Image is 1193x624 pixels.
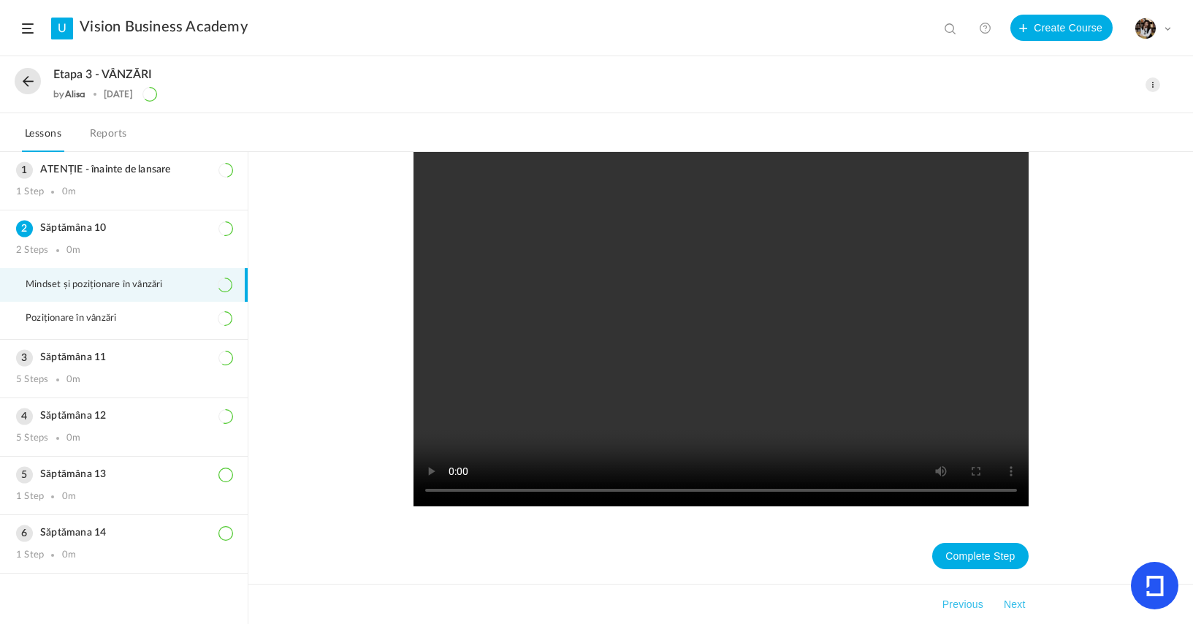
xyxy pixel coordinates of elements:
[26,313,134,324] span: Poziționare în vânzări
[939,596,986,613] button: Previous
[16,374,48,386] div: 5 Steps
[62,186,76,198] div: 0m
[1001,596,1029,613] button: Next
[1135,18,1156,39] img: tempimagehs7pti.png
[62,549,76,561] div: 0m
[932,543,1028,569] button: Complete Step
[16,468,232,481] h3: Săptămâna 13
[16,549,44,561] div: 1 Step
[16,186,44,198] div: 1 Step
[53,68,152,82] span: Etapa 3 - VÂNZĂRI
[66,245,80,256] div: 0m
[16,222,232,235] h3: Săptămâna 10
[1010,15,1113,41] button: Create Course
[16,410,232,422] h3: Săptămâna 12
[66,374,80,386] div: 0m
[65,88,86,99] a: Alisa
[87,124,130,152] a: Reports
[16,351,232,364] h3: Săptămâna 11
[104,89,133,99] div: [DATE]
[16,527,232,539] h3: Săptămana 14
[16,245,48,256] div: 2 Steps
[51,18,73,39] a: U
[22,124,64,152] a: Lessons
[16,491,44,503] div: 1 Step
[66,433,80,444] div: 0m
[16,164,232,176] h3: ATENȚIE - înainte de lansare
[80,18,248,36] a: Vision Business Academy
[26,279,181,291] span: Mindset și poziționare în vânzări
[16,433,48,444] div: 5 Steps
[62,491,76,503] div: 0m
[53,89,85,99] div: by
